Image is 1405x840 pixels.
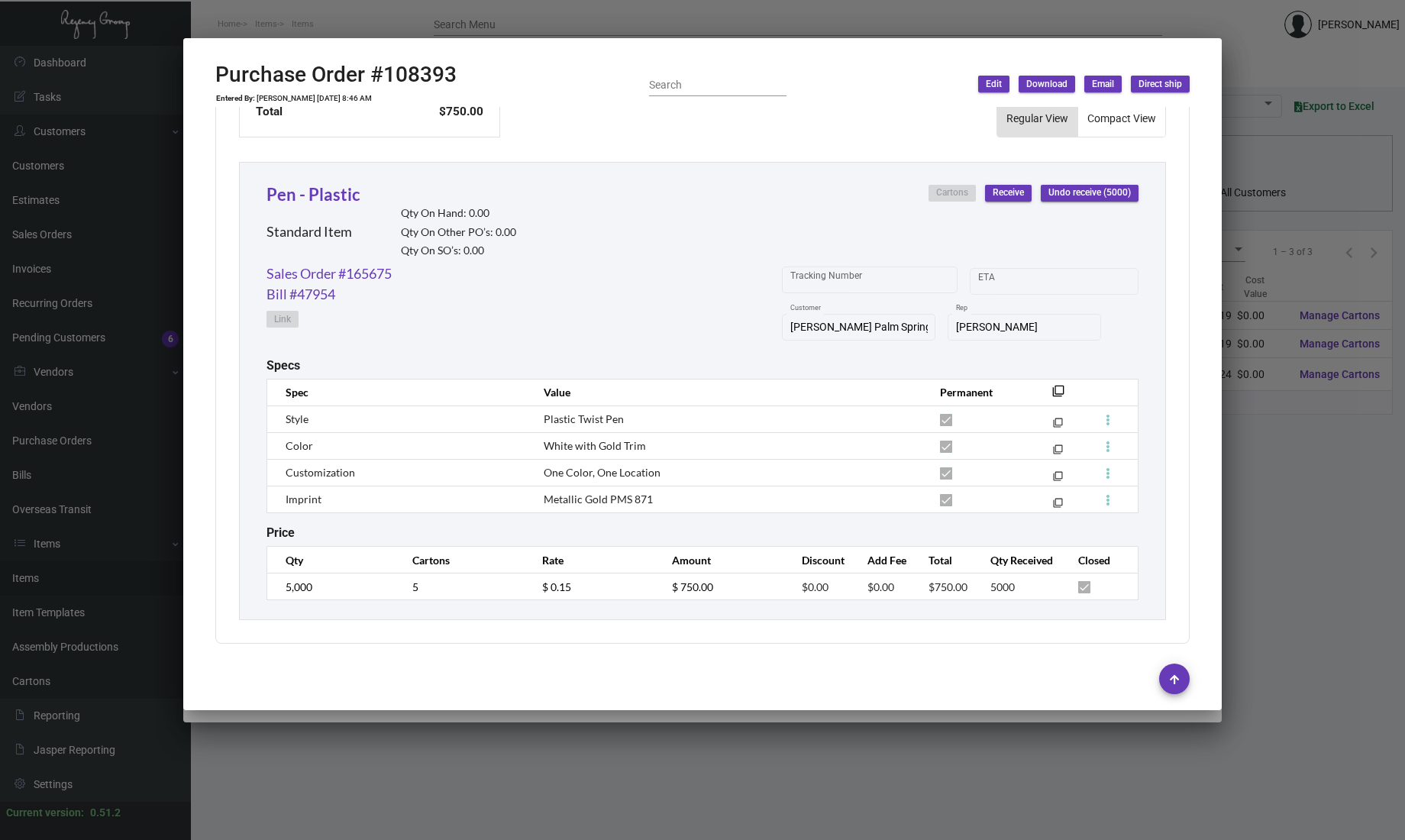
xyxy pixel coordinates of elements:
[913,547,974,573] th: Total
[1139,78,1182,91] span: Direct ship
[1078,100,1165,137] button: Compact View
[1052,389,1064,402] mat-icon: filter_none
[6,805,84,821] div: Current version:
[852,547,913,573] th: Add Fee
[936,186,968,199] span: Cartons
[544,493,653,506] span: Metallic Gold PMS 871
[266,358,300,373] h2: Specs
[1053,421,1063,431] mat-icon: filter_none
[1053,474,1063,484] mat-icon: filter_none
[997,100,1077,137] button: Regular View
[978,76,1009,92] button: Edit
[1038,275,1112,287] input: End date
[266,525,295,540] h2: Price
[544,412,624,425] span: Plastic Twist Pen
[397,547,527,573] th: Cartons
[401,244,516,257] h2: Qty On SO’s: 0.00
[1063,547,1138,573] th: Closed
[286,466,355,479] span: Customization
[1026,78,1067,91] span: Download
[990,580,1015,593] span: 5000
[544,439,646,452] span: White with Gold Trim
[978,275,1025,287] input: Start date
[1019,76,1075,92] button: Download
[401,207,516,220] h2: Qty On Hand: 0.00
[266,311,299,328] button: Link
[544,466,661,479] span: One Color, One Location
[985,185,1032,202] button: Receive
[401,226,516,239] h2: Qty On Other PO’s: 0.00
[215,94,256,103] td: Entered By:
[975,547,1064,573] th: Qty Received
[929,185,976,202] button: Cartons
[286,412,308,425] span: Style
[267,547,397,573] th: Qty
[266,184,360,205] a: Pen - Plastic
[1048,186,1131,199] span: Undo receive (5000)
[867,580,894,593] span: $0.00
[786,547,852,573] th: Discount
[528,379,925,405] th: Value
[1131,76,1190,92] button: Direct ship
[527,547,657,573] th: Rate
[90,805,121,821] div: 0.51.2
[657,547,786,573] th: Amount
[993,186,1024,199] span: Receive
[1092,78,1114,91] span: Email
[1084,76,1122,92] button: Email
[286,439,313,452] span: Color
[1053,501,1063,511] mat-icon: filter_none
[286,493,321,506] span: Imprint
[929,580,967,593] span: $750.00
[274,313,291,326] span: Link
[266,284,335,305] a: Bill #47954
[266,224,352,241] h2: Standard Item
[256,94,373,103] td: [PERSON_NAME] [DATE] 8:46 AM
[1041,185,1139,202] button: Undo receive (5000)
[215,62,457,88] h2: Purchase Order #108393
[986,78,1002,91] span: Edit
[1053,447,1063,457] mat-icon: filter_none
[403,102,484,121] td: $750.00
[925,379,1029,405] th: Permanent
[266,263,392,284] a: Sales Order #165675
[802,580,828,593] span: $0.00
[267,379,528,405] th: Spec
[255,102,403,121] td: Total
